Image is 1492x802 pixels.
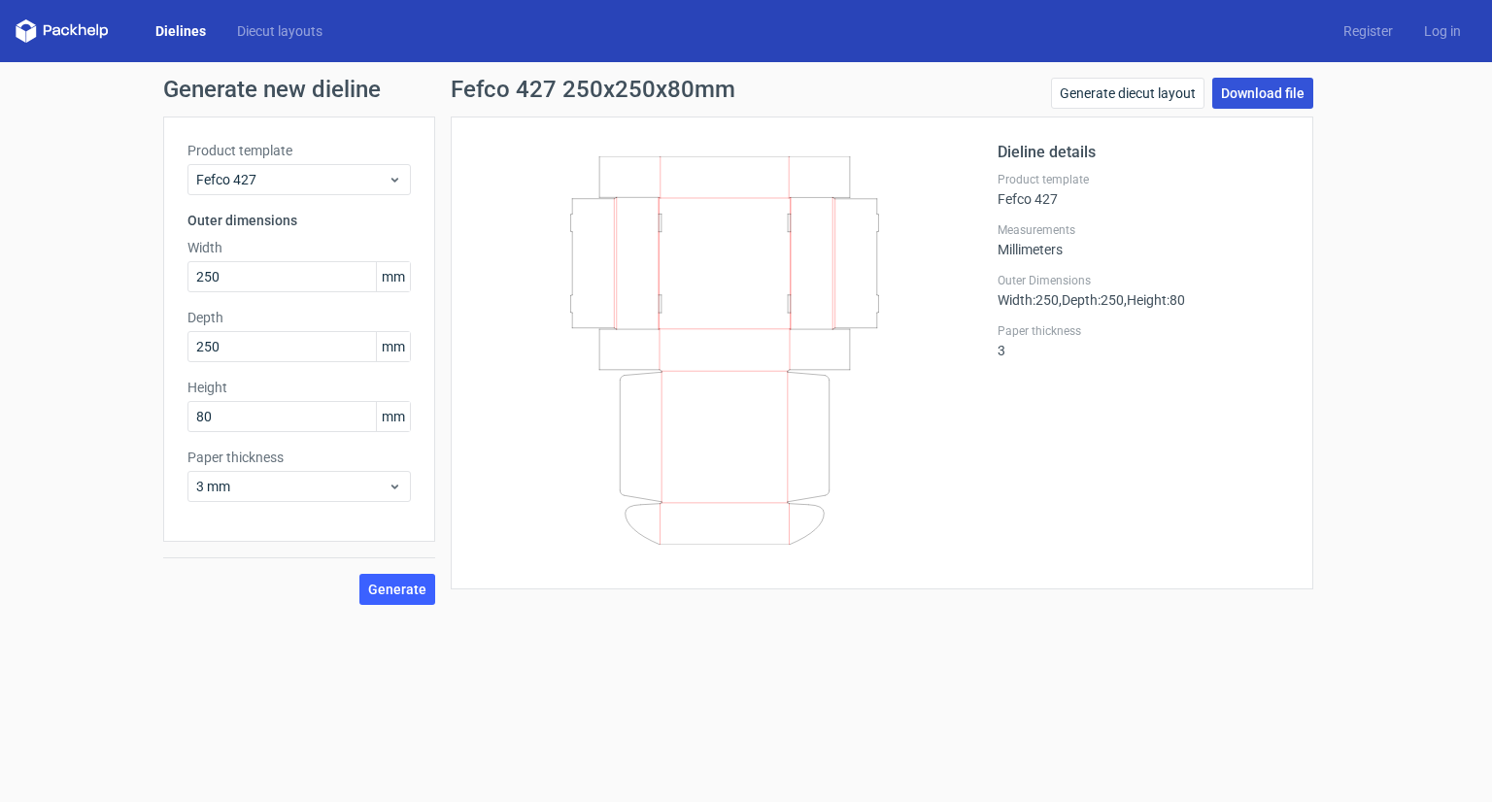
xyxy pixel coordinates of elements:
[376,402,410,431] span: mm
[163,78,1329,101] h1: Generate new dieline
[1124,292,1185,308] span: , Height : 80
[451,78,735,101] h1: Fefco 427 250x250x80mm
[1328,21,1408,41] a: Register
[376,332,410,361] span: mm
[998,273,1289,288] label: Outer Dimensions
[1408,21,1476,41] a: Log in
[187,141,411,160] label: Product template
[187,378,411,397] label: Height
[998,323,1289,358] div: 3
[187,308,411,327] label: Depth
[187,238,411,257] label: Width
[998,222,1289,238] label: Measurements
[187,448,411,467] label: Paper thickness
[140,21,221,41] a: Dielines
[196,477,388,496] span: 3 mm
[221,21,338,41] a: Diecut layouts
[1059,292,1124,308] span: , Depth : 250
[187,211,411,230] h3: Outer dimensions
[359,574,435,605] button: Generate
[998,292,1059,308] span: Width : 250
[1051,78,1204,109] a: Generate diecut layout
[998,222,1289,257] div: Millimeters
[368,583,426,596] span: Generate
[998,172,1289,187] label: Product template
[998,141,1289,164] h2: Dieline details
[376,262,410,291] span: mm
[1212,78,1313,109] a: Download file
[196,170,388,189] span: Fefco 427
[998,323,1289,339] label: Paper thickness
[998,172,1289,207] div: Fefco 427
